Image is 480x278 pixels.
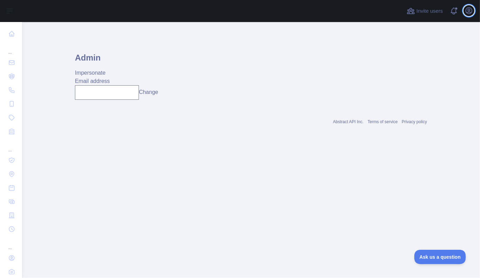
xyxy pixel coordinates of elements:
button: Change [139,88,158,96]
button: Invite users [405,6,444,17]
h1: Admin [75,52,427,69]
a: Abstract API Inc. [333,119,364,124]
a: Privacy policy [402,119,427,124]
label: Email address [75,78,110,84]
div: ... [6,139,17,153]
span: Invite users [416,7,443,15]
iframe: Toggle Customer Support [414,250,466,264]
div: ... [6,41,17,55]
div: ... [6,237,17,250]
a: Terms of service [368,119,397,124]
div: Impersonate [75,69,427,77]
